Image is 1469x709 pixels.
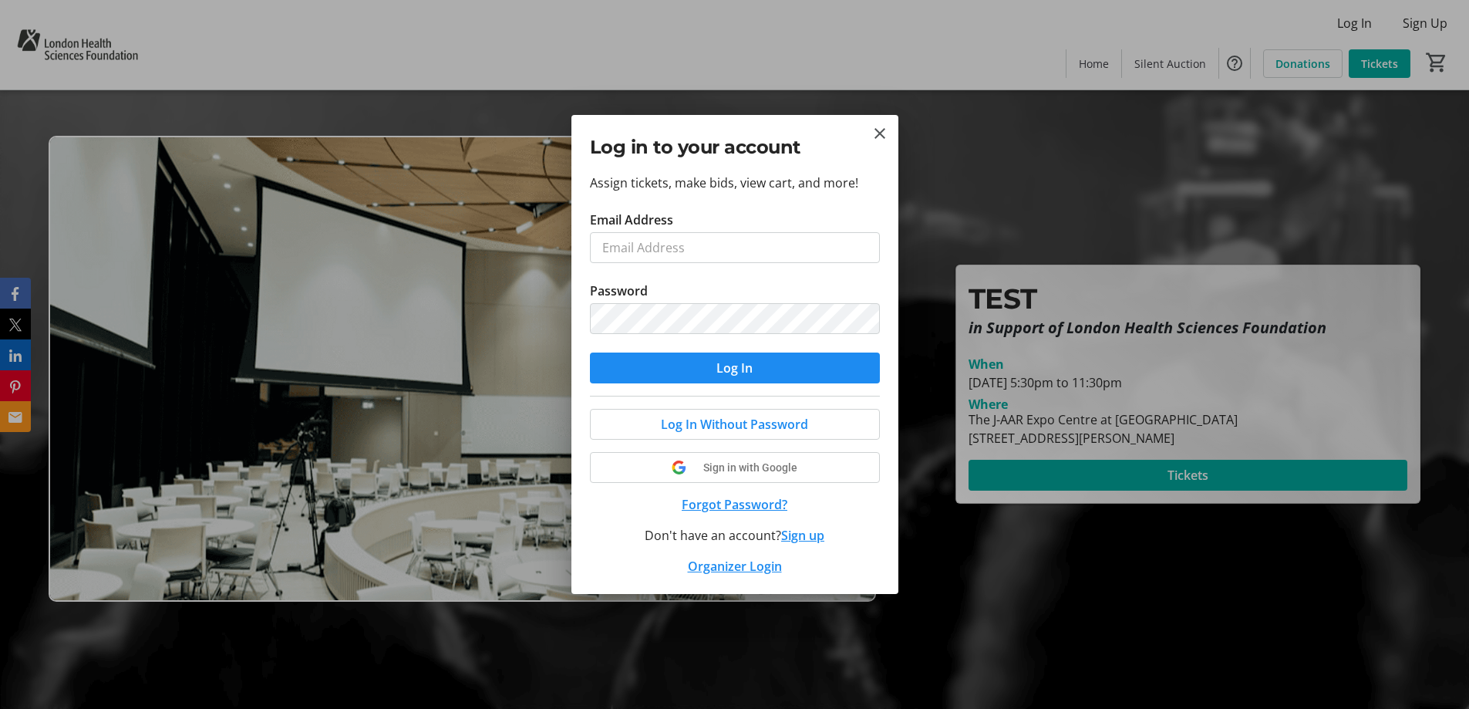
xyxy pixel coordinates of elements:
button: Sign in with Google [590,452,880,483]
span: Sign in with Google [703,461,797,474]
p: Assign tickets, make bids, view cart, and more! [590,174,880,192]
label: Password [590,282,648,300]
div: Don't have an account? [590,526,880,545]
h2: Log in to your account [590,133,880,161]
button: Log In [590,353,880,383]
button: Log In Without Password [590,409,880,440]
button: Close [871,124,889,143]
span: Log In Without Password [661,415,808,434]
label: Email Address [590,211,673,229]
span: Log In [716,359,753,377]
input: Email Address [590,232,880,263]
button: Forgot Password? [590,495,880,514]
a: Organizer Login [688,558,782,575]
button: Sign up [781,526,824,545]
